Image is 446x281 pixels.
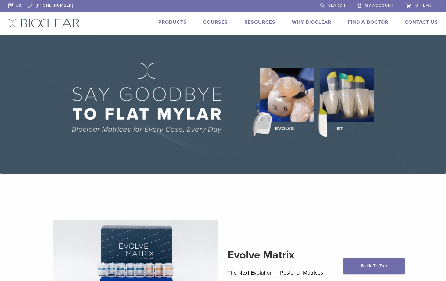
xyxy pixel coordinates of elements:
a: Resources [244,19,275,25]
a: Find A Doctor [348,19,388,25]
a: Back To Top [343,258,405,274]
span: Search [328,3,345,8]
img: Bioclear [8,19,80,27]
a: Courses [203,19,228,25]
a: Products [158,19,187,25]
a: Contact Us [405,19,438,25]
a: Why Bioclear [292,19,331,25]
span: 0 items [415,3,432,8]
p: The Next Evolution in Posterior Matrices [228,268,393,277]
h2: Evolve Matrix [228,248,393,262]
span: My Account [365,3,394,8]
